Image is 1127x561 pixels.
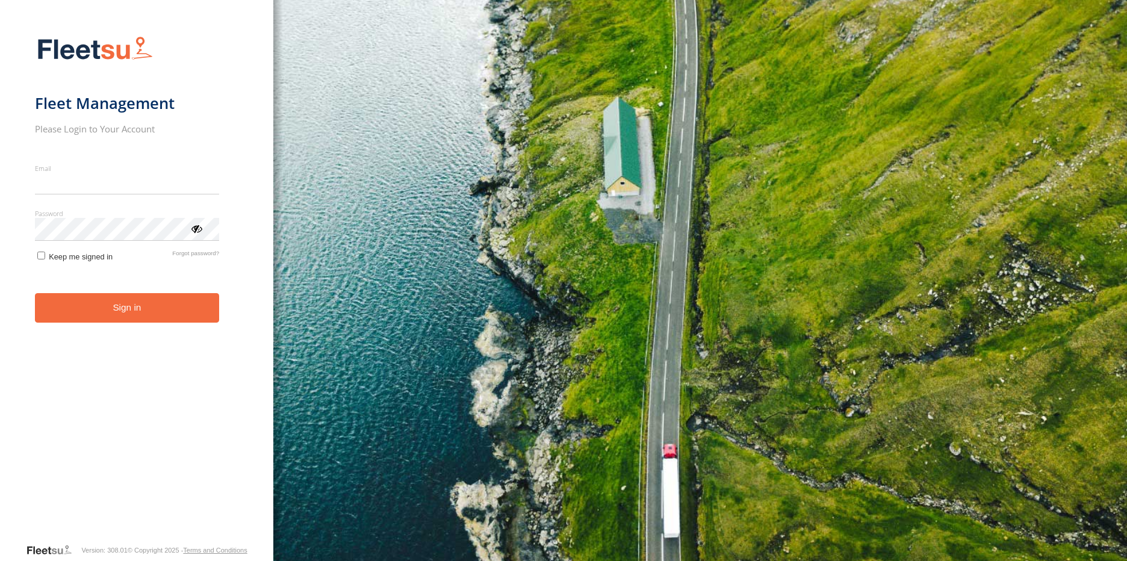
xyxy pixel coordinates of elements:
[26,544,81,556] a: Visit our Website
[35,29,239,543] form: main
[81,547,127,554] div: Version: 308.01
[128,547,247,554] div: © Copyright 2025 -
[35,123,220,135] h2: Please Login to Your Account
[35,34,155,64] img: Fleetsu
[35,93,220,113] h1: Fleet Management
[183,547,247,554] a: Terms and Conditions
[190,222,202,234] div: ViewPassword
[35,164,220,173] label: Email
[37,252,45,259] input: Keep me signed in
[172,250,219,261] a: Forgot password?
[35,293,220,323] button: Sign in
[35,209,220,218] label: Password
[49,252,113,261] span: Keep me signed in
